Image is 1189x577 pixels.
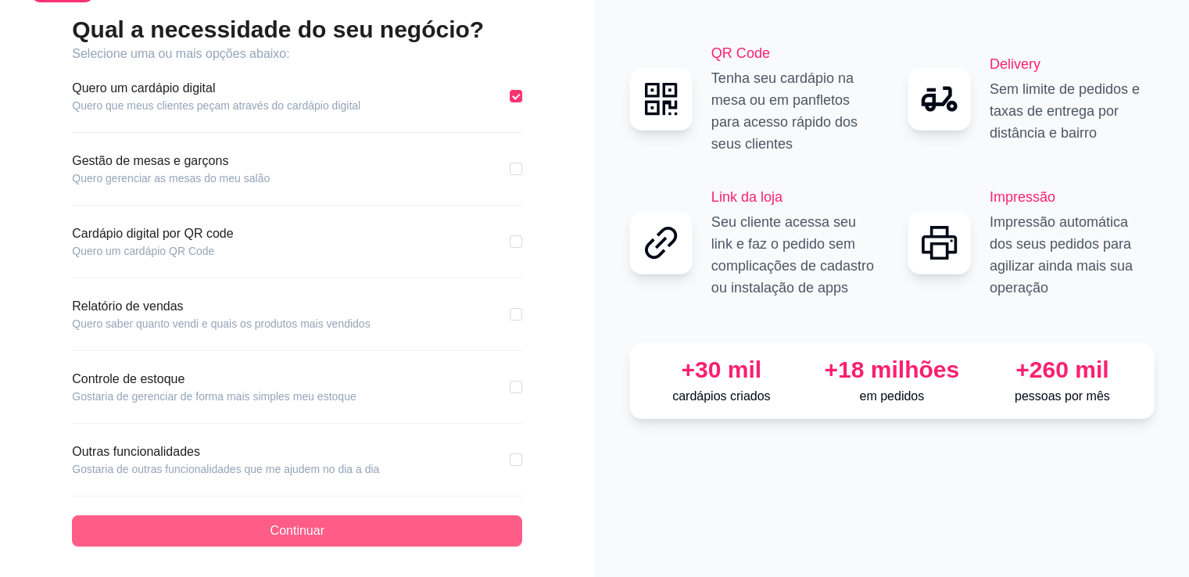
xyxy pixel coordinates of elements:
article: Outras funcionalidades [72,443,379,461]
article: Gestão de mesas e garçons [72,152,270,170]
p: Seu cliente acessa seu link e faz o pedido sem complicações de cadastro ou instalação de apps [711,211,876,299]
div: +260 mil [983,356,1141,384]
p: Tenha seu cardápio na mesa ou em panfletos para acesso rápido dos seus clientes [711,67,876,155]
article: Controle de estoque [72,370,356,389]
h2: Impressão [990,186,1155,208]
article: Quero um cardápio digital [72,79,360,98]
article: Gostaria de gerenciar de forma mais simples meu estoque [72,389,356,404]
article: Quero gerenciar as mesas do meu salão [72,170,270,186]
button: Continuar [72,515,522,547]
h2: Qual a necessidade do seu negócio? [72,15,522,45]
p: em pedidos [813,387,971,406]
h2: Delivery [990,53,1155,75]
p: Sem limite de pedidos e taxas de entrega por distância e bairro [990,78,1155,144]
article: Cardápio digital por QR code [72,224,233,243]
article: Gostaria de outras funcionalidades que me ajudem no dia a dia [72,461,379,477]
article: Selecione uma ou mais opções abaixo: [72,45,522,63]
article: Quero que meus clientes peçam através do cardápio digital [72,98,360,113]
div: +18 milhões [813,356,971,384]
p: cardápios criados [643,387,800,406]
h2: QR Code [711,42,876,64]
h2: Link da loja [711,186,876,208]
article: Quero um cardápio QR Code [72,243,233,259]
p: pessoas por mês [983,387,1141,406]
div: +30 mil [643,356,800,384]
span: Continuar [270,521,324,540]
article: Relatório de vendas [72,297,370,316]
p: Impressão automática dos seus pedidos para agilizar ainda mais sua operação [990,211,1155,299]
article: Quero saber quanto vendi e quais os produtos mais vendidos [72,316,370,332]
